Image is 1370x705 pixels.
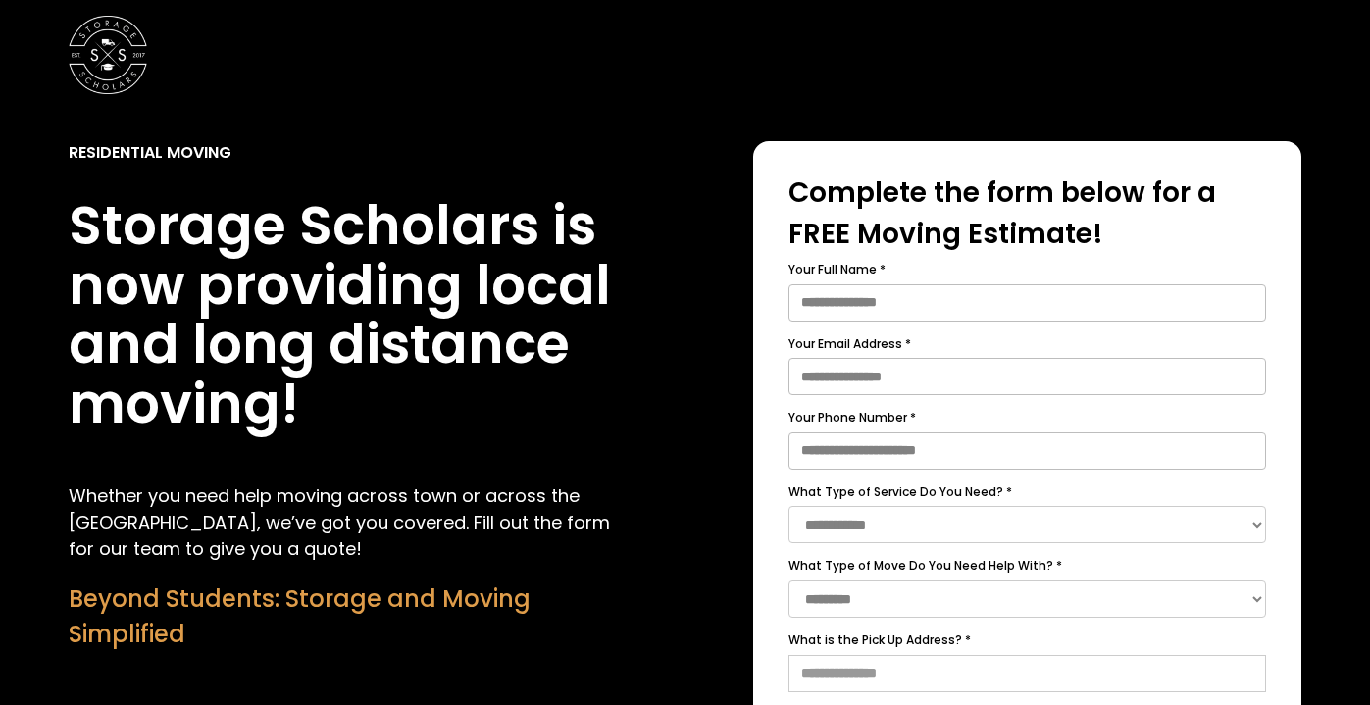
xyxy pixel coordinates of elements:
[788,555,1266,577] label: What Type of Move Do You Need Help With? *
[788,173,1266,255] div: Complete the form below for a FREE Moving Estimate!
[788,407,1266,428] label: Your Phone Number *
[69,581,617,652] div: Beyond Students: Storage and Moving Simplified
[788,259,1266,280] label: Your Full Name *
[69,141,231,165] div: Residential Moving
[788,333,1266,355] label: Your Email Address *
[69,16,147,94] img: Storage Scholars main logo
[788,629,1266,651] label: What is the Pick Up Address? *
[69,16,147,94] a: home
[69,482,617,562] p: Whether you need help moving across town or across the [GEOGRAPHIC_DATA], we’ve got you covered. ...
[788,481,1266,503] label: What Type of Service Do You Need? *
[69,196,617,433] h1: Storage Scholars is now providing local and long distance moving!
